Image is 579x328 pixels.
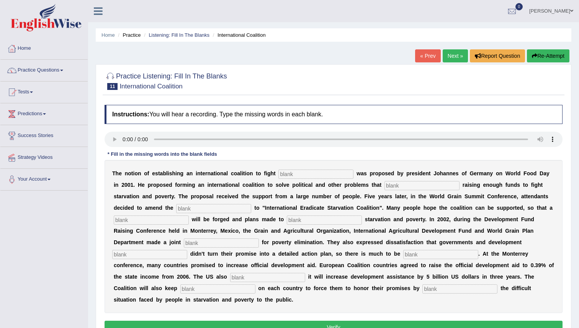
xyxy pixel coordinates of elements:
b: t [212,182,214,188]
b: r [205,170,207,176]
b: e [388,170,391,176]
b: g [267,170,271,176]
b: t [158,170,160,176]
b: a [198,182,201,188]
b: r [410,170,412,176]
b: f [264,170,266,176]
b: s [114,193,117,199]
b: J [433,170,437,176]
b: a [126,193,129,199]
input: blank [278,170,353,179]
b: e [453,170,456,176]
b: v [162,193,165,199]
input: blank [112,250,187,259]
b: o [258,182,262,188]
b: T [112,170,116,176]
b: o [375,170,379,176]
b: e [202,170,205,176]
b: i [245,170,247,176]
b: H [138,182,142,188]
input: blank [384,181,460,190]
b: o [489,182,493,188]
b: n [177,170,180,176]
b: d [419,170,423,176]
b: a [186,170,190,176]
b: s [469,182,472,188]
b: f [175,182,177,188]
b: r [217,182,219,188]
b: t [225,182,227,188]
a: Home [101,32,115,38]
b: e [422,170,425,176]
b: p [200,193,203,199]
b: e [246,193,249,199]
b: s [252,193,255,199]
b: i [257,182,258,188]
b: d [235,193,239,199]
b: 0 [128,182,131,188]
a: Home [0,38,88,57]
b: v [229,193,232,199]
b: r [194,193,196,199]
b: p [345,182,348,188]
b: o [144,170,147,176]
button: Re-Attempt [527,49,569,62]
b: o [134,170,138,176]
b: p [156,182,160,188]
b: i [304,182,305,188]
b: e [412,170,415,176]
b: n [474,182,477,188]
b: s [206,193,209,199]
b: o [258,170,261,176]
b: c [305,182,308,188]
b: i [227,193,229,199]
b: y [546,170,550,176]
b: s [517,182,520,188]
b: f [147,170,149,176]
a: Practice Questions [0,60,88,79]
b: e [474,170,477,176]
b: n [499,170,503,176]
span: 11 [107,83,118,90]
b: n [145,193,149,199]
b: p [262,193,265,199]
b: n [250,170,253,176]
b: t [170,193,172,199]
b: n [220,170,224,176]
b: h [243,193,247,199]
b: u [507,182,511,188]
b: u [492,182,496,188]
b: . [133,182,135,188]
b: i [168,170,169,176]
b: t [214,170,216,176]
b: t [270,193,272,199]
b: e [142,182,145,188]
b: a [223,170,226,176]
b: o [350,182,353,188]
b: e [164,193,167,199]
b: o [437,170,440,176]
b: s [169,170,172,176]
b: d [169,182,172,188]
b: h [373,182,377,188]
b: b [397,170,401,176]
b: r [339,182,341,188]
b: d [149,193,152,199]
b: n [319,182,322,188]
b: a [465,182,468,188]
a: Listening: Fill In The Blanks [149,32,209,38]
b: o [496,170,499,176]
b: l [212,193,214,199]
b: g [192,182,195,188]
b: v [124,193,127,199]
input: blank [422,284,497,294]
b: d [391,170,394,176]
b: l [252,182,253,188]
b: a [377,182,380,188]
b: i [242,170,243,176]
b: s [456,170,459,176]
b: i [187,182,188,188]
b: f [505,182,507,188]
b: h [333,182,337,188]
b: Instructions: [112,111,149,117]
